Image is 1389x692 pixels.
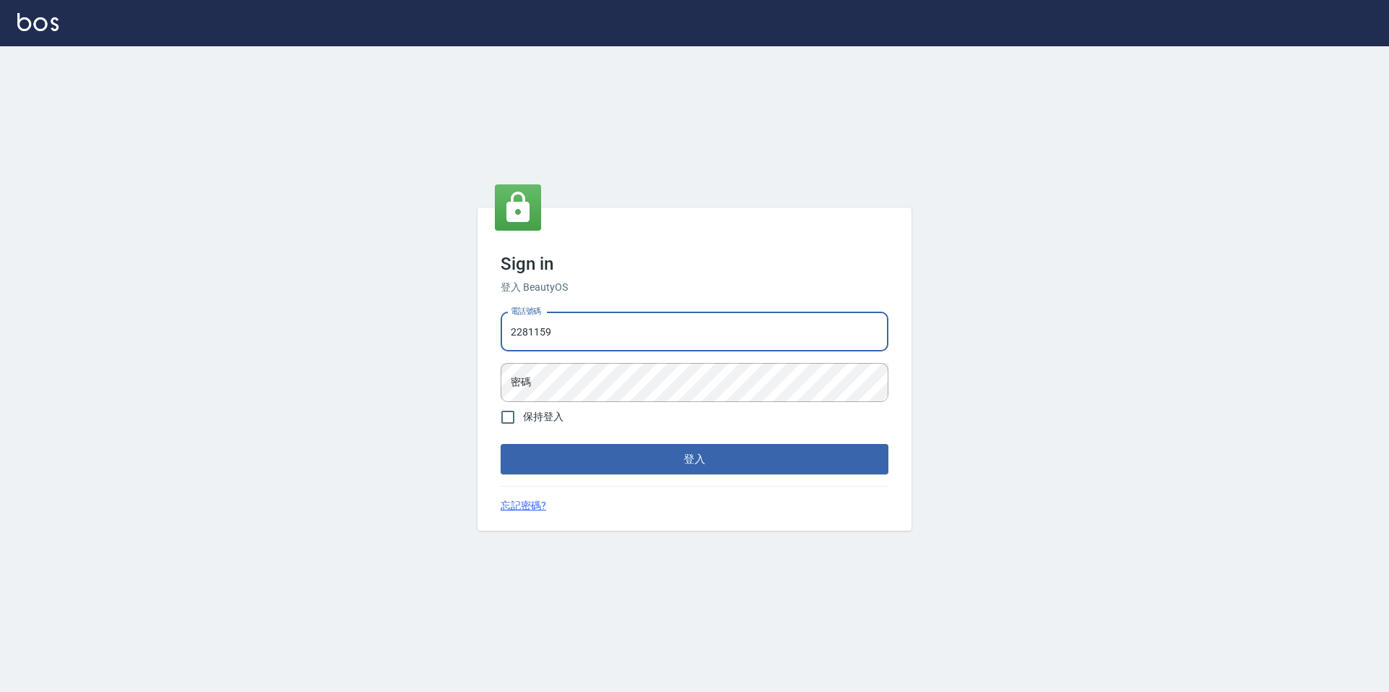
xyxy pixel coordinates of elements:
[501,498,546,513] a: 忘記密碼?
[501,254,888,274] h3: Sign in
[501,444,888,474] button: 登入
[523,409,564,424] span: 保持登入
[17,13,59,31] img: Logo
[511,306,541,317] label: 電話號碼
[501,280,888,295] h6: 登入 BeautyOS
